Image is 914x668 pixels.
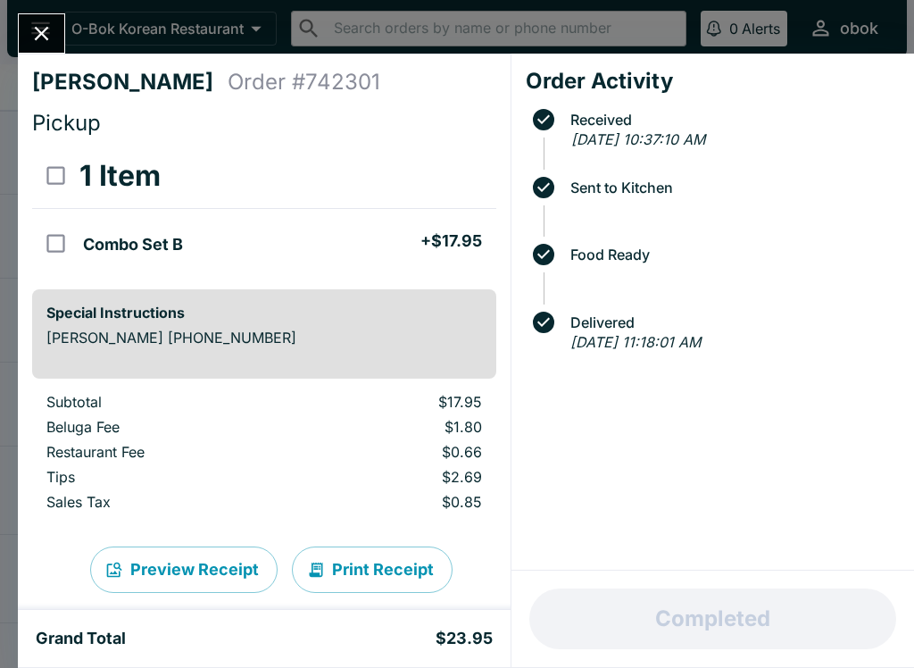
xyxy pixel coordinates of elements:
button: Print Receipt [292,547,453,593]
p: Beluga Fee [46,418,286,436]
p: $2.69 [314,468,481,486]
span: Food Ready [561,246,900,263]
table: orders table [32,144,496,275]
p: $0.66 [314,443,481,461]
h4: Order # 742301 [228,69,380,96]
p: $1.80 [314,418,481,436]
span: Pickup [32,110,101,136]
button: Close [19,14,64,53]
span: Received [561,112,900,128]
h5: + $17.95 [420,230,482,252]
h3: 1 Item [79,158,161,194]
p: [PERSON_NAME] [PHONE_NUMBER] [46,329,482,347]
p: $17.95 [314,393,481,411]
p: Tips [46,468,286,486]
button: Preview Receipt [90,547,278,593]
p: Subtotal [46,393,286,411]
p: Sales Tax [46,493,286,511]
h5: Grand Total [36,628,126,649]
h4: Order Activity [526,68,900,95]
em: [DATE] 10:37:10 AM [571,130,705,148]
p: $0.85 [314,493,481,511]
h5: Combo Set B [83,234,183,255]
span: Sent to Kitchen [561,180,900,196]
p: Restaurant Fee [46,443,286,461]
h5: $23.95 [436,628,493,649]
table: orders table [32,393,496,518]
h6: Special Instructions [46,304,482,321]
span: Delivered [561,314,900,330]
h4: [PERSON_NAME] [32,69,228,96]
em: [DATE] 11:18:01 AM [570,333,701,351]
